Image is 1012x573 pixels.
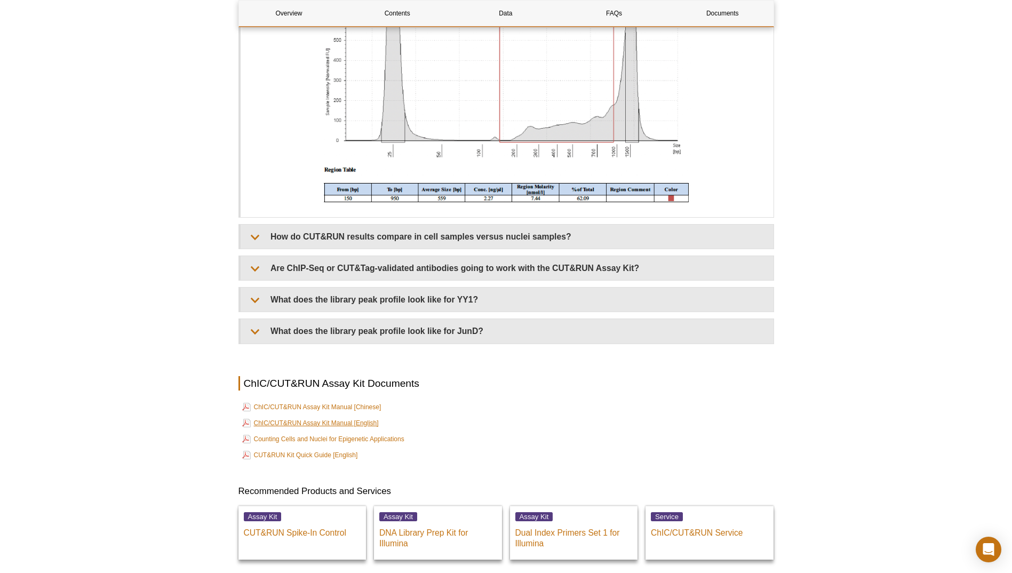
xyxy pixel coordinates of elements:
[242,401,381,413] a: ChIC/CUT&RUN Assay Kit Manual [Chinese]
[238,485,774,498] h3: Recommended Products and Services
[242,449,358,461] a: CUT&RUN Kit Quick Guide [English]
[564,1,664,26] a: FAQs
[646,506,774,560] a: Service ChIC/CUT&RUN Service
[374,506,502,560] a: Assay Kit DNA Library Prep Kit for Illumina
[456,1,556,26] a: Data
[241,225,774,249] summary: How do CUT&RUN results compare in cell samples versus nuclei samples?
[515,522,633,549] p: Dual Index Primers Set 1 for Illumina
[379,522,497,549] p: DNA Library Prep Kit for Illumina
[379,512,417,521] span: Assay Kit
[347,1,448,26] a: Contents
[241,256,774,280] summary: Are ChIP-Seq or CUT&Tag-validated antibodies going to work with the CUT&RUN Assay Kit?
[510,506,638,560] a: Assay Kit Dual Index Primers Set 1 for Illumina
[515,512,553,521] span: Assay Kit
[238,376,774,391] h2: ChIC/CUT&RUN Assay Kit Documents
[241,288,774,312] summary: What does the library peak profile look like for YY1?
[242,433,404,445] a: Counting Cells and Nuclei for Epigenetic Applications
[241,319,774,343] summary: What does the library peak profile look like for JunD?
[672,1,772,26] a: Documents
[238,506,366,560] a: Assay Kit CUT&RUN Spike-In Control
[244,512,282,521] span: Assay Kit
[242,417,379,429] a: ChIC/CUT&RUN Assay Kit Manual [English]
[976,537,1001,562] div: Open Intercom Messenger
[239,1,339,26] a: Overview
[651,512,683,521] span: Service
[651,522,768,538] p: ChIC/CUT&RUN Service
[244,522,361,538] p: CUT&RUN Spike-In Control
